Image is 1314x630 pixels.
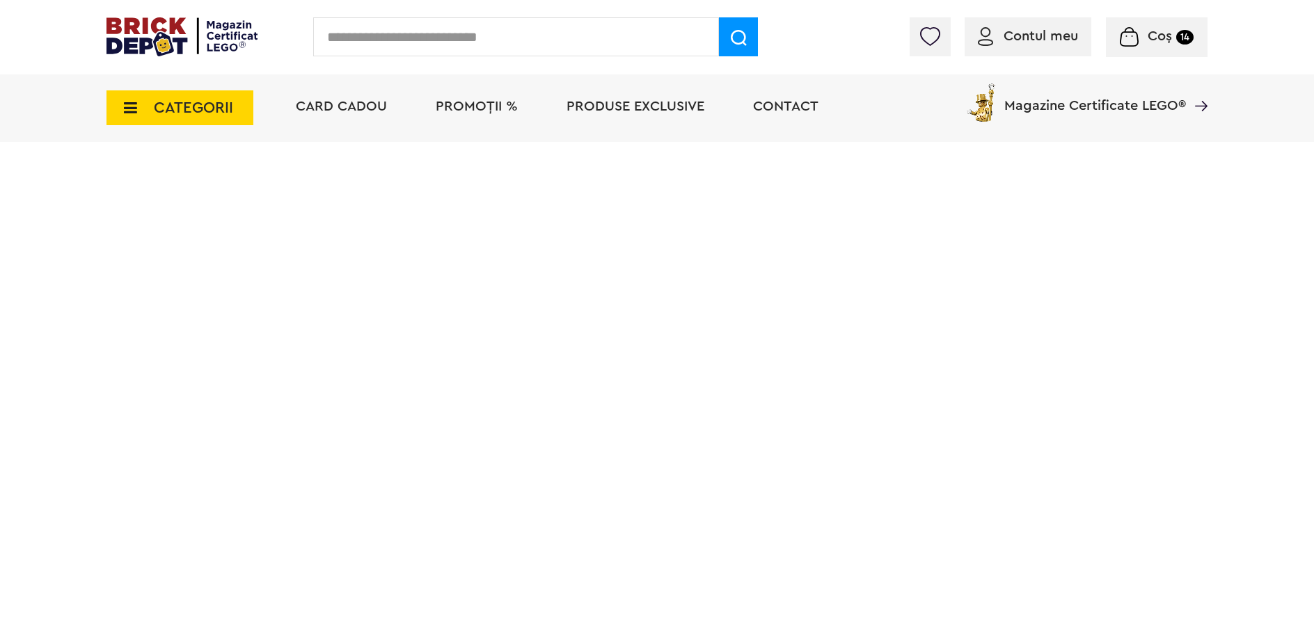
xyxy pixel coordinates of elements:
small: 14 [1176,30,1194,45]
span: CATEGORII [154,100,233,115]
a: Card Cadou [296,99,387,113]
a: Produse exclusive [567,99,704,113]
span: Magazine Certificate LEGO® [1004,81,1186,113]
a: Contul meu [978,29,1078,43]
a: PROMOȚII % [436,99,518,113]
a: Magazine Certificate LEGO® [1186,81,1208,95]
a: Contact [753,99,818,113]
span: Contul meu [1004,29,1078,43]
span: Coș [1148,29,1172,43]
